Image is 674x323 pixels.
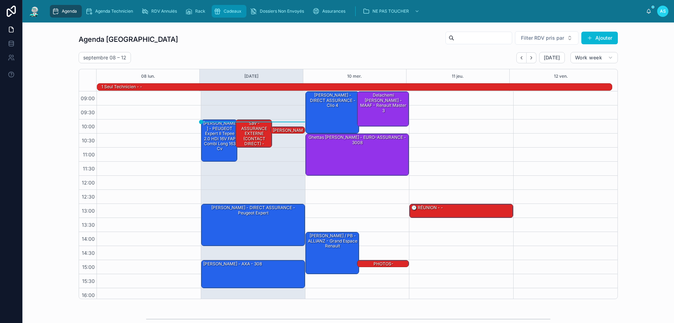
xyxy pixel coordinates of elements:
[307,92,359,109] div: [PERSON_NAME] - DIRECT ASSURANCE - Clio 4
[80,123,97,129] span: 10:00
[307,134,409,146] div: Ghettas [PERSON_NAME] - EURO-ASSURANCE - 3008
[101,84,143,90] div: 1 seul technicien - -
[544,54,560,61] span: [DATE]
[516,52,527,63] button: Back
[521,34,564,41] span: Filter RDV pris par
[248,5,309,18] a: Dossiers Non Envoyés
[83,54,126,61] h2: septembre 08 – 12
[201,120,237,161] div: [PERSON_NAME] - PEUGEOT Expert II Tepee 2.0 HDi 16V FAP Combi long 163 cv
[212,5,246,18] a: Cadeaux
[411,205,444,211] div: 🕒 RÉUNION - -
[80,208,97,214] span: 13:00
[357,260,409,267] div: PHOTOS-[PERSON_NAME] / TPANO - ALLIANZ - Grand espace Renault
[201,260,305,288] div: [PERSON_NAME] - AXA - 308
[310,5,350,18] a: Assurances
[81,151,97,157] span: 11:00
[237,120,271,152] div: sav - ASSURANCE EXTERNE (CONTACT DIRECT) - zafira
[80,250,97,256] span: 14:30
[660,8,666,14] span: AS
[322,8,345,14] span: Assurances
[347,69,362,83] button: 10 mer.
[372,8,409,14] span: NE PAS TOUCHER
[224,8,242,14] span: Cadeaux
[357,92,409,126] div: Delachemi [PERSON_NAME] - MAAF - Renault master 3
[195,8,205,14] span: Rack
[515,31,579,45] button: Select Button
[79,95,97,101] span: 09:00
[575,54,602,61] span: Work week
[358,261,408,283] div: PHOTOS-[PERSON_NAME] / TPANO - ALLIANZ - Grand espace Renault
[151,8,177,14] span: RDV Annulés
[80,264,97,270] span: 15:00
[62,8,77,14] span: Agenda
[80,222,97,228] span: 13:30
[581,32,618,44] button: Ajouter
[244,69,258,83] button: [DATE]
[139,5,182,18] a: RDV Annulés
[80,137,97,143] span: 10:30
[539,52,565,63] button: [DATE]
[410,204,513,218] div: 🕒 RÉUNION - -
[452,69,464,83] button: 11 jeu.
[183,5,210,18] a: Rack
[80,292,97,298] span: 16:00
[80,180,97,186] span: 12:00
[83,5,138,18] a: Agenda Technicien
[81,166,97,172] span: 11:30
[260,8,304,14] span: Dossiers Non Envoyés
[236,120,272,147] div: sav - ASSURANCE EXTERNE (CONTACT DIRECT) - zafira
[527,52,536,63] button: Next
[50,5,82,18] a: Agenda
[306,232,359,274] div: [PERSON_NAME] / PB - ALLIANZ - Grand espace Renault
[201,204,305,246] div: [PERSON_NAME] - DIRECT ASSURANCE - Peugeot expert
[306,92,359,133] div: [PERSON_NAME] - DIRECT ASSURANCE - Clio 4
[358,92,408,114] div: Delachemi [PERSON_NAME] - MAAF - Renault master 3
[79,34,178,44] h1: Agenda [GEOGRAPHIC_DATA]
[79,109,97,115] span: 09:30
[80,278,97,284] span: 15:30
[80,194,97,200] span: 12:30
[101,83,143,90] div: 1 seul technicien - -
[46,4,646,19] div: scrollable content
[203,261,263,267] div: [PERSON_NAME] - AXA - 308
[271,127,305,134] div: [PERSON_NAME] - Jeep Renegade
[307,233,359,249] div: [PERSON_NAME] / PB - ALLIANZ - Grand espace Renault
[272,127,304,144] div: [PERSON_NAME] - Jeep Renegade
[141,69,155,83] button: 08 lun.
[203,120,237,152] div: [PERSON_NAME] - PEUGEOT Expert II Tepee 2.0 HDi 16V FAP Combi long 163 cv
[570,52,618,63] button: Work week
[361,5,423,18] a: NE PAS TOUCHER
[554,69,568,83] button: 12 ven.
[28,6,41,17] img: App logo
[306,134,409,175] div: Ghettas [PERSON_NAME] - EURO-ASSURANCE - 3008
[80,236,97,242] span: 14:00
[95,8,133,14] span: Agenda Technicien
[203,205,304,216] div: [PERSON_NAME] - DIRECT ASSURANCE - Peugeot expert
